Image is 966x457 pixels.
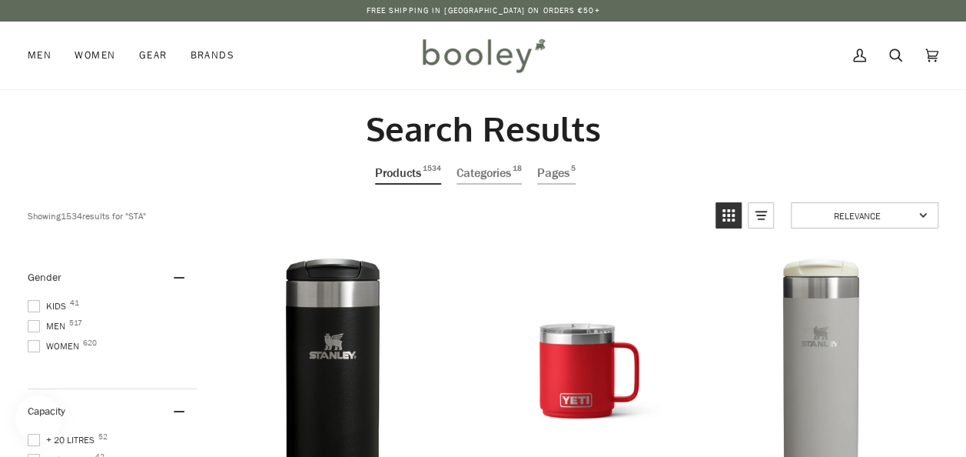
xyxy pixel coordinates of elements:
span: Brands [190,48,234,63]
a: Men [28,22,63,89]
span: Kids [28,299,71,313]
span: Men [28,48,51,63]
span: 517 [69,319,82,327]
span: Relevance [801,208,914,222]
img: Booley [416,33,550,78]
span: Women [28,339,84,353]
span: Women [75,48,115,63]
a: Gear [128,22,179,89]
span: Gender [28,270,61,285]
b: 1534 [61,208,82,222]
a: Women [63,22,127,89]
span: 41 [70,299,79,307]
span: 18 [513,162,522,183]
span: 1534 [423,162,441,183]
a: View grid mode [715,202,742,228]
span: 52 [98,433,108,441]
a: View list mode [748,202,774,228]
span: + 20 Litres [28,433,99,447]
a: View Products Tab [375,162,441,185]
span: Gear [139,48,168,63]
a: Sort options [791,202,938,228]
a: View Pages Tab [537,162,576,185]
iframe: Button to open loyalty program pop-up [15,395,61,442]
a: View Categories Tab [456,162,522,185]
p: Free Shipping in [GEOGRAPHIC_DATA] on Orders €50+ [367,5,600,17]
span: Men [28,319,70,333]
span: 5 [571,162,576,183]
a: Brands [178,22,246,89]
span: 620 [83,339,97,347]
div: Showing results for " " [28,202,704,228]
h2: Search Results [28,108,938,150]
